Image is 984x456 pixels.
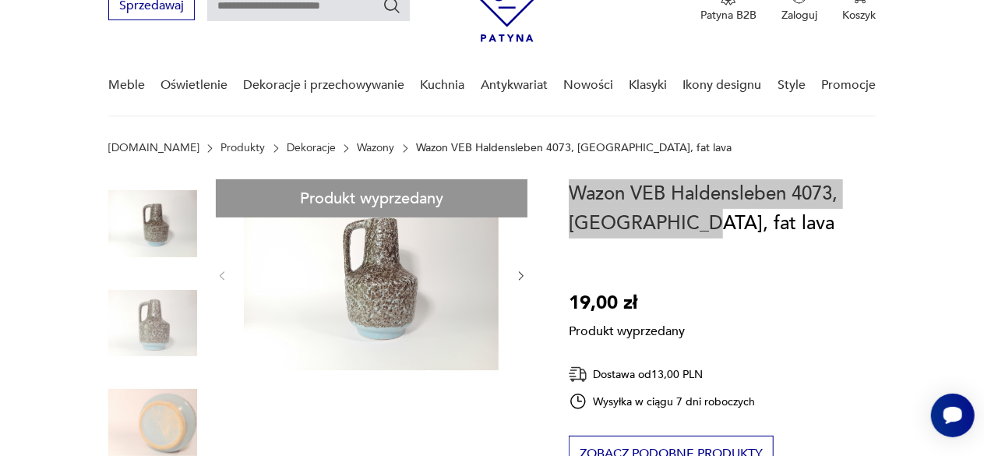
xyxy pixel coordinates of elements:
iframe: Smartsupp widget button [931,394,975,437]
a: Sprzedawaj [108,2,195,12]
a: [DOMAIN_NAME] [108,142,199,154]
h1: Wazon VEB Haldensleben 4073, [GEOGRAPHIC_DATA], fat lava [569,179,876,239]
a: Antykwariat [481,55,548,115]
a: Nowości [563,55,613,115]
a: Dekoracje i przechowywanie [243,55,404,115]
a: Dekoracje [287,142,336,154]
a: Ikony designu [683,55,762,115]
p: Produkt wyprzedany [569,318,685,340]
a: Promocje [821,55,876,115]
a: Klasyki [629,55,667,115]
a: Meble [108,55,145,115]
p: Wazon VEB Haldensleben 4073, [GEOGRAPHIC_DATA], fat lava [416,142,732,154]
a: Produkty [220,142,265,154]
div: Wysyłka w ciągu 7 dni roboczych [569,392,756,411]
a: Style [778,55,806,115]
a: Kuchnia [421,55,465,115]
p: Zaloguj [781,8,817,23]
a: Oświetlenie [160,55,227,115]
a: Wazony [357,142,394,154]
p: Koszyk [842,8,876,23]
p: 19,00 zł [569,288,685,318]
img: Ikona dostawy [569,365,587,384]
div: Dostawa od 13,00 PLN [569,365,756,384]
p: Patyna B2B [700,8,757,23]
